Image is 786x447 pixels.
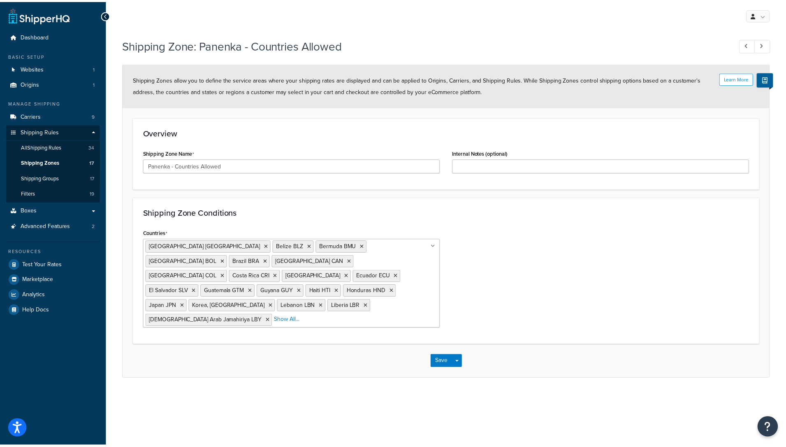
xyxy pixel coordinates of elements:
[21,191,35,198] span: Filters
[144,230,169,237] label: Countries
[334,302,363,310] span: Liberia LBR
[93,223,95,230] span: 2
[6,249,101,256] div: Resources
[6,171,101,186] li: Shipping Groups
[279,242,306,251] span: Belize BLZ
[765,418,786,439] button: Open Resource Center
[21,33,49,40] span: Dashboard
[21,159,60,166] span: Shipping Zones
[235,257,262,266] span: Brazil BRA
[151,242,262,251] span: [GEOGRAPHIC_DATA] [GEOGRAPHIC_DATA]
[6,203,101,219] a: Boxes
[21,81,39,88] span: Origins
[23,262,62,269] span: Test Your Rates
[151,302,178,310] span: Japan JPN
[6,187,101,202] a: Filters19
[312,287,334,295] span: Haiti HTI
[6,52,101,59] div: Basic Setup
[134,75,707,95] span: Shipping Zones allow you to define the service areas where your shipping rates are displayed and ...
[726,72,760,85] button: Learn More
[151,316,264,325] span: [DEMOGRAPHIC_DATA] Arab Jamahiriya LBY
[235,272,272,281] span: Costa Rica CRI
[6,29,101,44] a: Dashboard
[23,307,49,314] span: Help Docs
[435,355,457,369] button: Save
[278,257,346,266] span: [GEOGRAPHIC_DATA] CAN
[6,76,101,92] li: Origins
[6,61,101,76] a: Websites1
[123,37,731,53] h1: Shipping Zone: Panenka - Countries Allowed
[350,287,389,295] span: Honduras HND
[6,109,101,124] li: Carriers
[21,223,71,230] span: Advanced Features
[21,175,59,182] span: Shipping Groups
[764,72,781,86] button: Show Help Docs
[21,113,41,120] span: Carriers
[93,113,95,120] span: 9
[91,175,95,182] span: 17
[23,292,45,299] span: Analytics
[90,191,95,198] span: 19
[288,272,343,281] span: [GEOGRAPHIC_DATA]
[6,187,101,202] li: Filters
[23,277,53,284] span: Marketplace
[94,65,95,72] span: 1
[94,81,95,88] span: 1
[6,124,101,140] a: Shipping Rules
[263,287,296,295] span: Guyana GUY
[90,159,95,166] span: 17
[6,303,101,318] a: Help Docs
[6,124,101,203] li: Shipping Rules
[277,316,302,325] a: Show All...
[194,302,267,310] span: Korea, [GEOGRAPHIC_DATA]
[6,258,101,272] a: Test Your Rates
[21,144,62,151] span: All Shipping Rules
[89,144,95,151] span: 34
[6,219,101,234] li: Advanced Features
[762,38,778,52] a: Next Record
[360,272,394,281] span: Ecuador ECU
[206,287,246,295] span: Guatemala GTM
[6,155,101,171] a: Shipping Zones17
[6,273,101,288] a: Marketplace
[6,288,101,303] a: Analytics
[151,272,218,281] span: [GEOGRAPHIC_DATA] COL
[21,207,37,214] span: Boxes
[6,109,101,124] a: Carriers9
[6,155,101,171] li: Shipping Zones
[21,65,44,72] span: Websites
[151,257,218,266] span: [GEOGRAPHIC_DATA] BOL
[144,128,756,137] h3: Overview
[151,287,190,295] span: El Salvador SLV
[457,150,512,157] label: Internal Notes (optional)
[144,150,196,157] label: Shipping Zone Name
[6,76,101,92] a: Origins1
[747,38,763,52] a: Previous Record
[283,302,318,310] span: Lebanon LBN
[6,140,101,155] a: AllShipping Rules34
[6,61,101,76] li: Websites
[322,242,359,251] span: Bermuda BMU
[144,208,756,217] h3: Shipping Zone Conditions
[6,171,101,186] a: Shipping Groups17
[21,129,59,136] span: Shipping Rules
[6,100,101,107] div: Manage Shipping
[6,219,101,234] a: Advanced Features2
